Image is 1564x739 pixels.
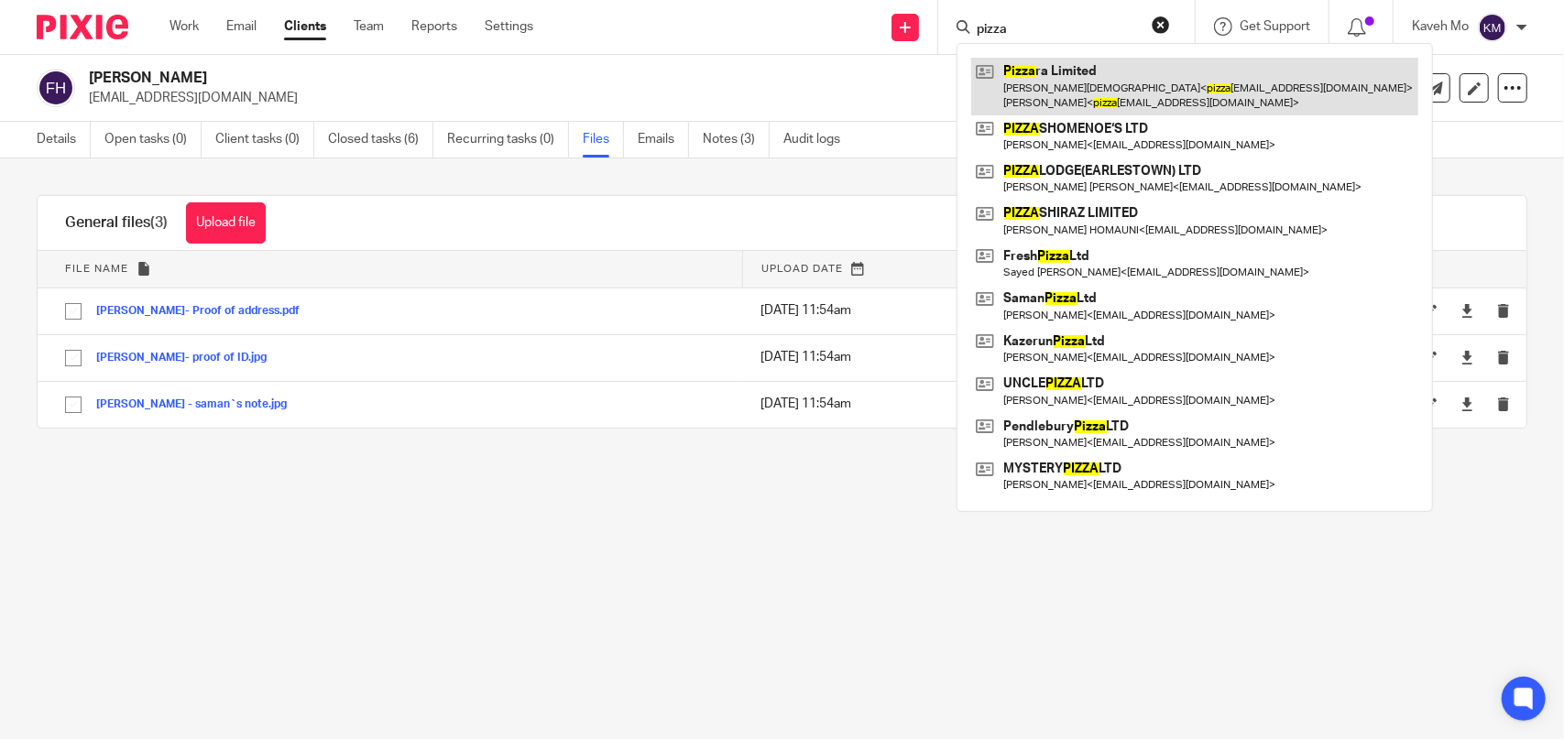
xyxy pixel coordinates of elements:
[760,395,961,413] p: [DATE] 11:54am
[104,122,202,158] a: Open tasks (0)
[1240,20,1310,33] span: Get Support
[447,122,569,158] a: Recurring tasks (0)
[328,122,433,158] a: Closed tasks (6)
[65,264,128,274] span: File name
[1460,395,1474,413] a: Download
[354,17,384,36] a: Team
[170,17,199,36] a: Work
[760,301,961,320] p: [DATE] 11:54am
[1460,348,1474,366] a: Download
[485,17,533,36] a: Settings
[89,89,1278,107] p: [EMAIL_ADDRESS][DOMAIN_NAME]
[284,17,326,36] a: Clients
[150,215,168,230] span: (3)
[783,122,854,158] a: Audit logs
[56,387,91,422] input: Select
[1412,17,1469,36] p: Kaveh Mo
[96,352,280,364] button: [PERSON_NAME]- proof of ID.jpg
[37,69,75,107] img: svg%3E
[1478,13,1507,42] img: svg%3E
[37,122,91,158] a: Details
[96,305,313,318] button: [PERSON_NAME]- Proof of address.pdf
[89,69,1040,88] h2: [PERSON_NAME]
[56,341,91,375] input: Select
[411,17,457,36] a: Reports
[37,15,128,39] img: Pixie
[703,122,770,158] a: Notes (3)
[186,202,266,244] button: Upload file
[226,17,257,36] a: Email
[583,122,624,158] a: Files
[215,122,314,158] a: Client tasks (0)
[65,213,168,233] h1: General files
[1460,301,1474,320] a: Download
[638,122,689,158] a: Emails
[760,348,961,366] p: [DATE] 11:54am
[761,264,843,274] span: Upload date
[96,398,301,411] button: [PERSON_NAME] - saman`s note.jpg
[56,294,91,329] input: Select
[1152,16,1170,34] button: Clear
[975,22,1140,38] input: Search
